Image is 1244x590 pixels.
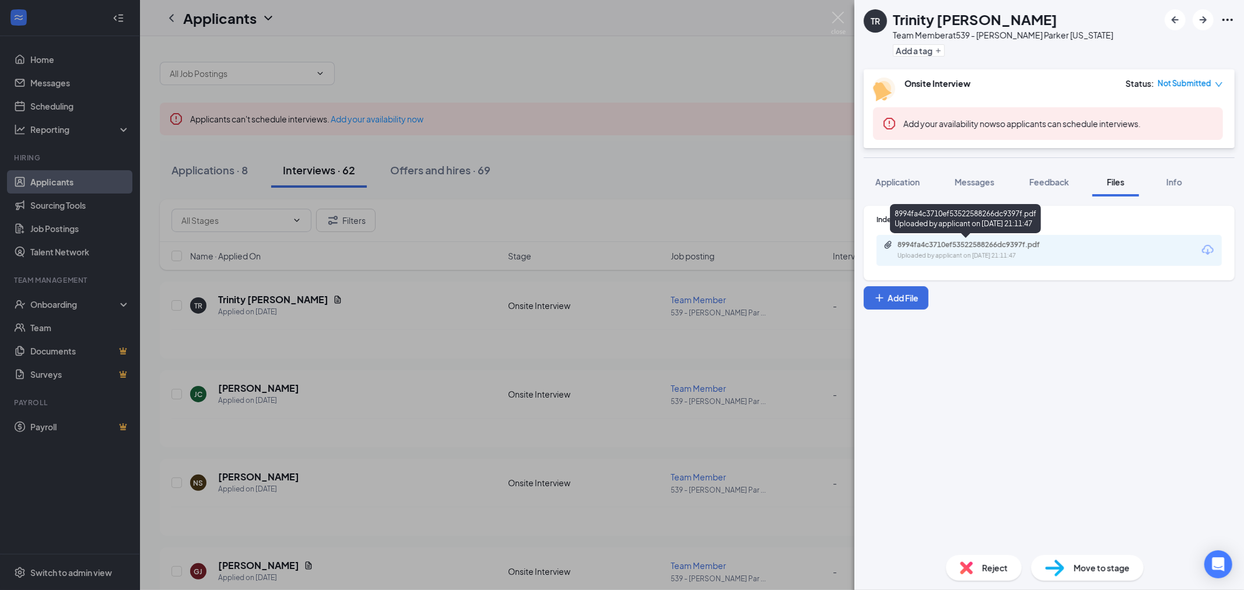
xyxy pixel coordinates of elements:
span: Application [875,177,920,187]
div: 8994fa4c3710ef53522588266dc9397f.pdf Uploaded by applicant on [DATE] 21:11:47 [890,204,1041,233]
svg: ArrowLeftNew [1168,13,1182,27]
div: 8994fa4c3710ef53522588266dc9397f.pdf [898,240,1061,250]
b: Onsite Interview [905,78,970,89]
span: Messages [955,177,994,187]
svg: Plus [935,47,942,54]
div: Indeed Resume [877,215,1222,224]
button: Add FilePlus [864,286,928,310]
span: Files [1107,177,1124,187]
div: TR [871,15,880,27]
button: Add your availability now [903,118,996,129]
a: Paperclip8994fa4c3710ef53522588266dc9397f.pdfUploaded by applicant on [DATE] 21:11:47 [884,240,1073,261]
span: Reject [982,561,1008,574]
div: Status : [1126,78,1154,89]
span: Feedback [1029,177,1069,187]
div: Uploaded by applicant on [DATE] 21:11:47 [898,251,1073,261]
button: ArrowLeftNew [1165,9,1186,30]
h1: Trinity [PERSON_NAME] [893,9,1057,29]
span: so applicants can schedule interviews. [903,118,1141,129]
span: Move to stage [1074,561,1130,574]
button: ArrowRight [1193,9,1214,30]
span: Not Submitted [1158,78,1211,89]
svg: Paperclip [884,240,893,250]
button: PlusAdd a tag [893,44,945,57]
span: down [1215,80,1223,89]
svg: ArrowRight [1196,13,1210,27]
div: Open Intercom Messenger [1204,550,1232,578]
svg: Error [882,117,896,131]
svg: Plus [874,292,885,304]
svg: Ellipses [1221,13,1235,27]
svg: Download [1201,243,1215,257]
div: Team Member at 539 - [PERSON_NAME] Parker [US_STATE] [893,29,1113,41]
span: Info [1166,177,1182,187]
